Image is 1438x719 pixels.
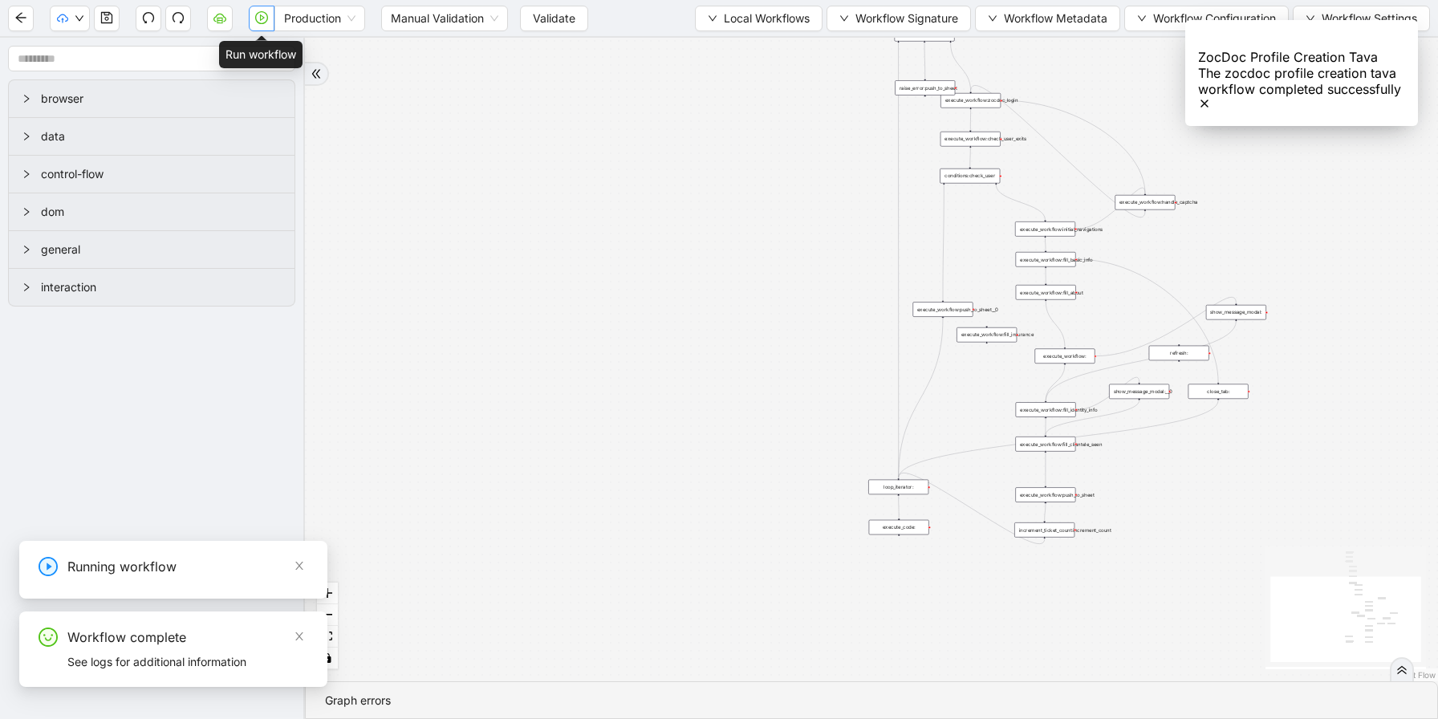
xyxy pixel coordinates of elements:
span: plus-circle [1174,367,1184,377]
span: play-circle [39,557,58,576]
g: Edge from show_message_modal: to execute_workflow:fill_identity_info [1046,321,1236,400]
span: close [294,631,305,642]
span: double-right [1396,664,1408,676]
g: Edge from execute_workflow:initial_navigations to execute_workflow:handle_captcha [1077,188,1145,229]
div: Workflow complete [67,628,308,647]
button: undo [136,6,161,31]
div: Graph errors [325,692,1418,709]
span: right [22,207,31,217]
div: execute_workflow:fill_about [1016,285,1076,300]
div: general [9,231,295,268]
div: conditions:check_user [940,169,1000,184]
button: cloud-server [207,6,233,31]
span: browser [41,90,282,108]
g: Edge from execute_workflow:fill_identity_info to show_message_modal:__0 [1078,377,1139,409]
div: Run workflow [219,41,303,68]
g: Edge from execute_workflow:check_user_exits to conditions:check_user [970,148,971,167]
span: down [1137,14,1147,23]
div: conditions:check_return [895,26,955,42]
span: smile [39,628,58,647]
span: interaction [41,278,282,296]
span: Production [284,6,355,30]
div: close_tab: [1188,384,1249,400]
div: execute_workflow:zocdoc_login [940,93,1001,108]
div: The zocdoc profile creation tava workflow completed successfully [1198,65,1405,97]
div: show_message_modal: [1206,305,1266,320]
g: Edge from execute_workflow:handle_captcha to execute_workflow:zocdoc_login [971,86,1145,217]
div: loop_iterator: [868,480,928,495]
div: execute_workflow:fill_insuranceplus-circle [957,327,1017,343]
g: Edge from execute_workflow:initial_navigations to execute_workflow:fill_basic_info [1046,238,1046,250]
div: execute_workflow:fill_basic_info [1016,252,1076,267]
div: refresh:plus-circle [1149,346,1209,361]
button: arrow-left [8,6,34,31]
span: data [41,128,282,145]
g: Edge from conditions:check_user to execute_workflow:push_to_sheet__0 [943,185,944,300]
g: Edge from execute_workflow:fill_about to execute_workflow: [1046,301,1065,347]
span: save [100,11,113,24]
span: Workflow Signature [855,10,958,27]
button: downLocal Workflows [695,6,823,31]
span: Local Workflows [724,10,810,27]
button: save [94,6,120,31]
span: play-circle [255,11,268,24]
span: Workflow Configuration [1153,10,1276,27]
span: Manual Validation [391,6,498,30]
div: execute_workflow:fill_clientele_seen [1015,437,1075,452]
div: data [9,118,295,155]
div: execute_workflow:handle_captcha [1115,195,1175,209]
div: execute_code: [869,520,929,535]
span: right [22,94,31,104]
div: browser [9,80,295,117]
div: refresh: [1149,346,1209,361]
div: execute_workflow:push_to_sheet__0 [912,302,973,317]
div: execute_workflow: [1034,348,1095,364]
button: Validate [520,6,588,31]
span: cloud-server [213,11,226,24]
div: raise_error:push_to_sheet [895,80,955,95]
g: Edge from conditions:check_return to execute_workflow:zocdoc_login [951,43,971,91]
span: plus-circle [894,541,904,551]
button: zoom in [317,583,338,604]
g: Edge from execute_workflow: to show_message_modal: [1096,297,1236,355]
div: raise_error:push_to_sheetplus-circle [895,80,955,95]
div: interaction [9,269,295,306]
button: play-circle [249,6,274,31]
div: execute_workflow:push_to_sheet [1015,487,1075,502]
span: dom [41,203,282,221]
button: zoom out [317,604,338,626]
g: Edge from conditions:check_user to execute_workflow:initial_navigations [996,185,1045,220]
g: Edge from execute_workflow:push_to_sheet__0 to loop_iterator: [899,319,943,478]
span: down [708,14,717,23]
span: arrow-left [14,11,27,24]
div: ZocDoc Profile Creation Tava [1198,49,1405,65]
button: toggle interactivity [317,648,338,669]
span: Validate [533,10,575,27]
div: execute_code:plus-circle [869,520,929,535]
div: execute_workflow:fill_identity_info [1016,402,1076,417]
button: downWorkflow Metadata [975,6,1120,31]
div: show_message_modal:__0 [1109,384,1169,400]
g: Edge from execute_workflow:push_to_sheet to increment_ticket_count:increment_count [1045,504,1046,522]
span: right [22,282,31,292]
div: execute_workflow:check_user_exits [940,132,1001,147]
span: down [988,14,997,23]
div: Running workflow [67,557,308,576]
div: execute_workflow:initial_navigations [1015,221,1075,237]
span: right [22,169,31,179]
span: general [41,241,282,258]
button: downWorkflow Configuration [1124,6,1289,31]
button: cloud-uploaddown [50,6,90,31]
